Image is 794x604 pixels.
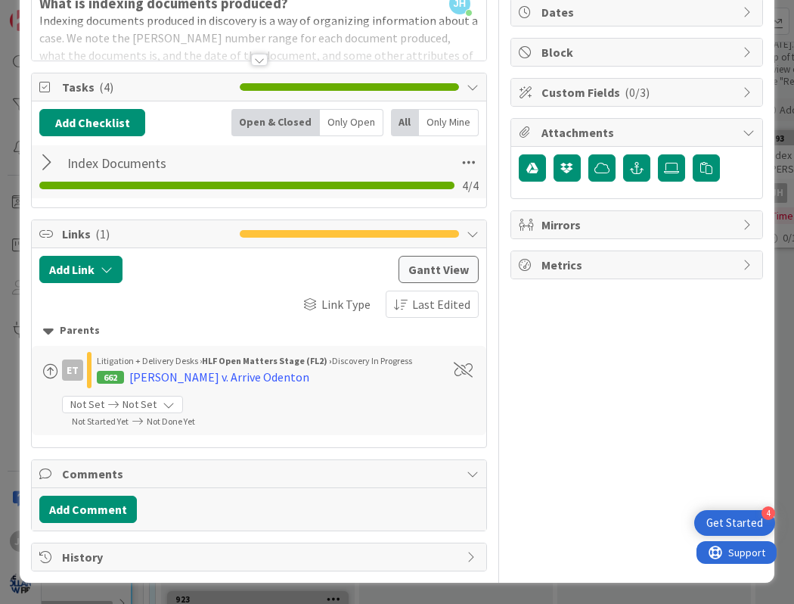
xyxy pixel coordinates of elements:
[62,149,346,176] input: Add Checklist...
[95,226,110,241] span: ( 1 )
[386,291,479,318] button: Last Edited
[541,83,735,101] span: Custom Fields
[320,109,383,136] div: Only Open
[129,368,309,386] div: [PERSON_NAME] v. Arrive Odenton
[231,109,320,136] div: Open & Closed
[99,79,113,95] span: ( 4 )
[97,371,124,384] div: 662
[541,123,735,142] span: Attachments
[321,295,371,313] span: Link Type
[147,416,195,427] span: Not Done Yet
[70,397,104,413] span: Not Set
[541,43,735,61] span: Block
[62,78,231,96] span: Tasks
[32,2,69,20] span: Support
[541,216,735,234] span: Mirrors
[625,85,650,100] span: ( 0/3 )
[39,496,137,523] button: Add Comment
[97,355,202,366] span: Litigation + Delivery Desks ›
[419,109,479,136] div: Only Mine
[39,256,123,283] button: Add Link
[761,506,775,520] div: 4
[412,295,470,313] span: Last Edited
[62,548,459,566] span: History
[43,322,475,339] div: Parents
[62,360,83,381] div: ET
[541,3,735,21] span: Dates
[62,465,459,483] span: Comments
[706,515,763,531] div: Get Started
[39,109,145,136] button: Add Checklist
[694,510,775,536] div: Open Get Started checklist, remaining modules: 4
[39,12,479,81] p: Indexing documents produced in discovery is a way of organizing information about a case. We note...
[332,355,412,366] span: Discovery In Progress
[72,416,129,427] span: Not Started Yet
[62,225,231,243] span: Links
[462,176,479,195] span: 4 / 4
[541,256,735,274] span: Metrics
[399,256,479,283] button: Gantt View
[123,397,157,413] span: Not Set
[202,355,332,366] b: HLF Open Matters Stage (FL2) ›
[391,109,419,136] div: All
